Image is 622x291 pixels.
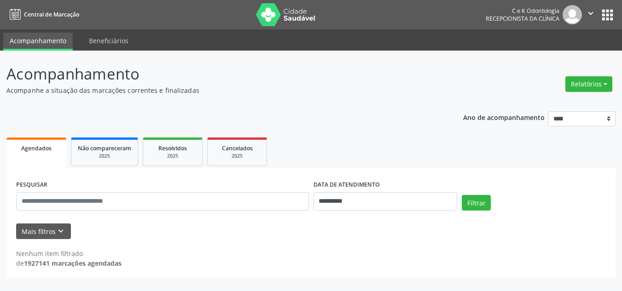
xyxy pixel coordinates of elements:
[462,195,491,211] button: Filtrar
[24,259,122,268] strong: 1927141 marcações agendadas
[586,8,596,18] i: 
[24,11,79,18] span: Central de Marcação
[6,7,79,22] a: Central de Marcação
[78,144,131,152] span: Não compareceram
[56,226,66,236] i: keyboard_arrow_down
[3,33,73,51] a: Acompanhamento
[563,5,582,24] img: img
[78,153,131,160] div: 2025
[582,5,599,24] button: 
[16,178,47,192] label: PESQUISAR
[463,111,545,123] p: Ano de acompanhamento
[21,144,52,152] span: Agendados
[486,7,559,15] div: C e K Odontologia
[16,258,122,268] div: de
[565,76,612,92] button: Relatórios
[158,144,187,152] span: Resolvidos
[486,15,559,23] span: Recepcionista da clínica
[314,178,380,192] label: DATA DE ATENDIMENTO
[599,7,616,23] button: apps
[6,63,433,86] p: Acompanhamento
[16,223,71,240] button: Mais filtroskeyboard_arrow_down
[82,33,135,49] a: Beneficiários
[150,153,196,160] div: 2025
[214,153,260,160] div: 2025
[6,86,433,95] p: Acompanhe a situação das marcações correntes e finalizadas
[222,144,253,152] span: Cancelados
[16,249,122,258] div: Nenhum item filtrado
